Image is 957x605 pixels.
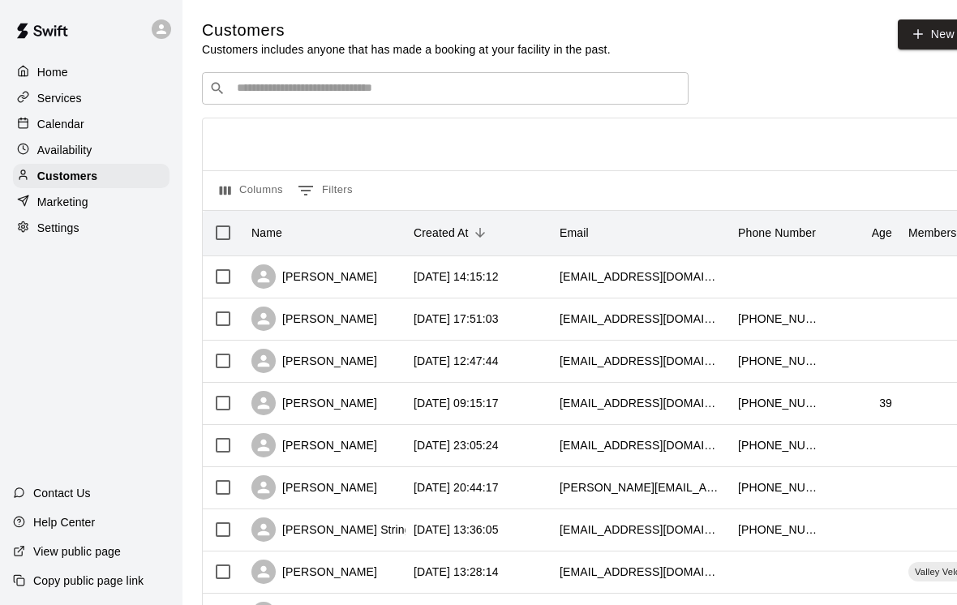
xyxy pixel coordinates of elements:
[37,168,97,184] p: Customers
[37,90,82,106] p: Services
[414,268,499,285] div: 2025-08-13 14:15:12
[251,517,411,542] div: [PERSON_NAME] String
[216,178,287,204] button: Select columns
[560,437,722,453] div: mikealam75@gmail.com
[13,112,170,136] a: Calendar
[33,485,91,501] p: Contact Us
[560,268,722,285] div: danakraft@glic.us
[33,514,95,530] p: Help Center
[13,138,170,162] a: Availability
[243,210,406,255] div: Name
[251,210,282,255] div: Name
[738,311,819,327] div: +16083472202
[738,437,819,453] div: +13232700614
[560,479,722,496] div: greg@annie-campbell.com
[251,349,377,373] div: [PERSON_NAME]
[414,437,499,453] div: 2025-08-10 23:05:24
[294,178,357,204] button: Show filters
[33,543,121,560] p: View public page
[469,221,491,244] button: Sort
[251,475,377,500] div: [PERSON_NAME]
[37,220,79,236] p: Settings
[738,521,819,538] div: +16175129583
[560,521,722,538] div: jestring@gmail.com
[37,64,68,80] p: Home
[560,353,722,369] div: galitlerman@gmail.com
[414,521,499,538] div: 2025-08-10 13:36:05
[738,353,819,369] div: +18186139980
[13,86,170,110] a: Services
[13,216,170,240] a: Settings
[414,311,499,327] div: 2025-08-11 17:51:03
[13,190,170,214] a: Marketing
[738,395,819,411] div: +13109107276
[33,573,144,589] p: Copy public page link
[414,564,499,580] div: 2025-08-10 13:28:14
[560,395,722,411] div: jll723@yahoo.com
[13,60,170,84] a: Home
[13,164,170,188] a: Customers
[551,210,730,255] div: Email
[406,210,551,255] div: Created At
[251,391,377,415] div: [PERSON_NAME]
[738,210,816,255] div: Phone Number
[560,564,722,580] div: robpaco1966@gmail.com
[37,194,88,210] p: Marketing
[872,210,892,255] div: Age
[560,210,589,255] div: Email
[827,210,900,255] div: Age
[202,72,689,105] div: Search customers by name or email
[37,142,92,158] p: Availability
[738,479,819,496] div: +19175534668
[730,210,827,255] div: Phone Number
[879,395,892,411] div: 39
[37,116,84,132] p: Calendar
[251,433,377,457] div: [PERSON_NAME]
[202,19,611,41] h5: Customers
[560,311,722,327] div: jmelbaum@gmail.com
[202,41,611,58] p: Customers includes anyone that has made a booking at your facility in the past.
[414,479,499,496] div: 2025-08-10 20:44:17
[251,264,377,289] div: [PERSON_NAME]
[414,395,499,411] div: 2025-08-11 09:15:17
[414,353,499,369] div: 2025-08-11 12:47:44
[414,210,469,255] div: Created At
[251,307,377,331] div: [PERSON_NAME]
[251,560,377,584] div: [PERSON_NAME]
